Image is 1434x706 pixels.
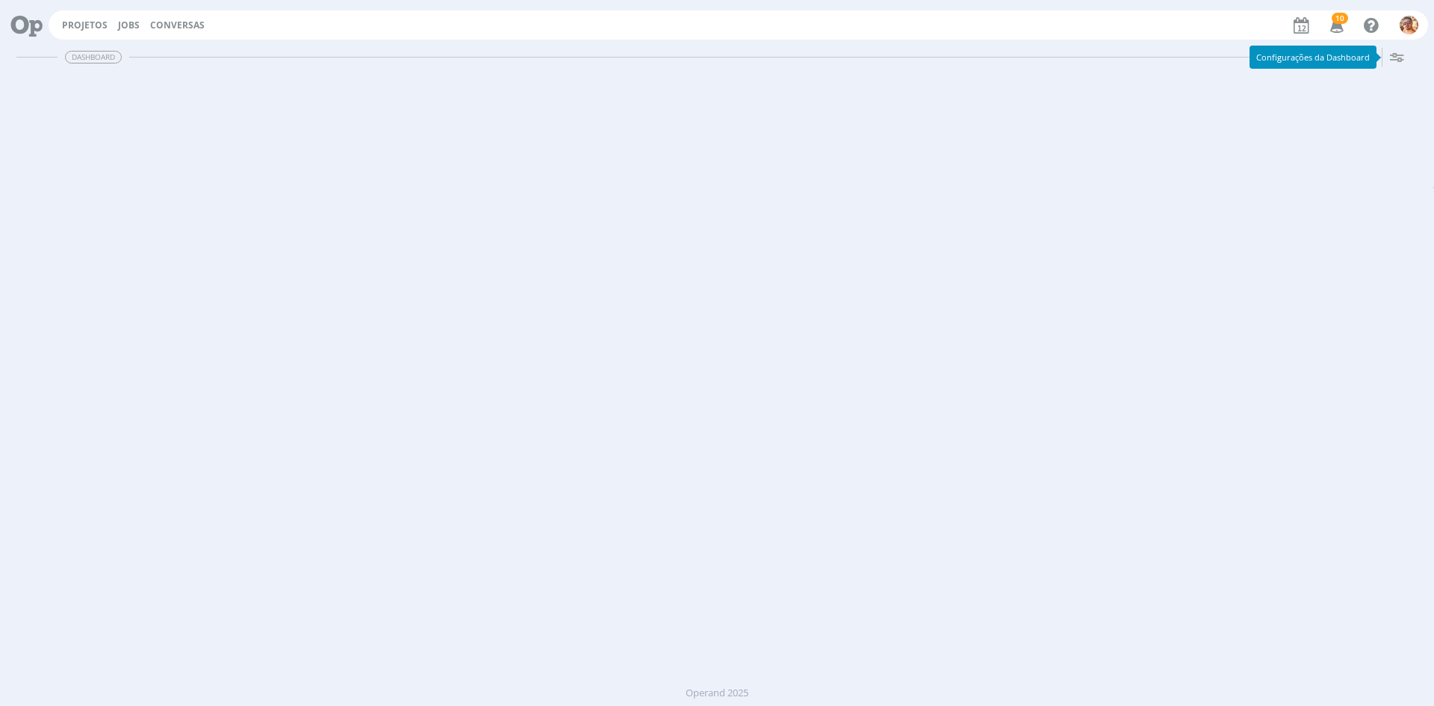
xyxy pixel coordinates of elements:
[1399,12,1419,38] button: V
[62,19,108,31] a: Projetos
[65,51,122,64] span: Dashboard
[114,19,144,31] button: Jobs
[1320,12,1351,39] button: 10
[150,19,205,31] a: Conversas
[1400,16,1418,34] img: V
[58,19,112,31] button: Projetos
[1332,13,1348,24] span: 10
[146,19,209,31] button: Conversas
[118,19,140,31] a: Jobs
[1250,46,1376,69] div: Configurações da Dashboard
